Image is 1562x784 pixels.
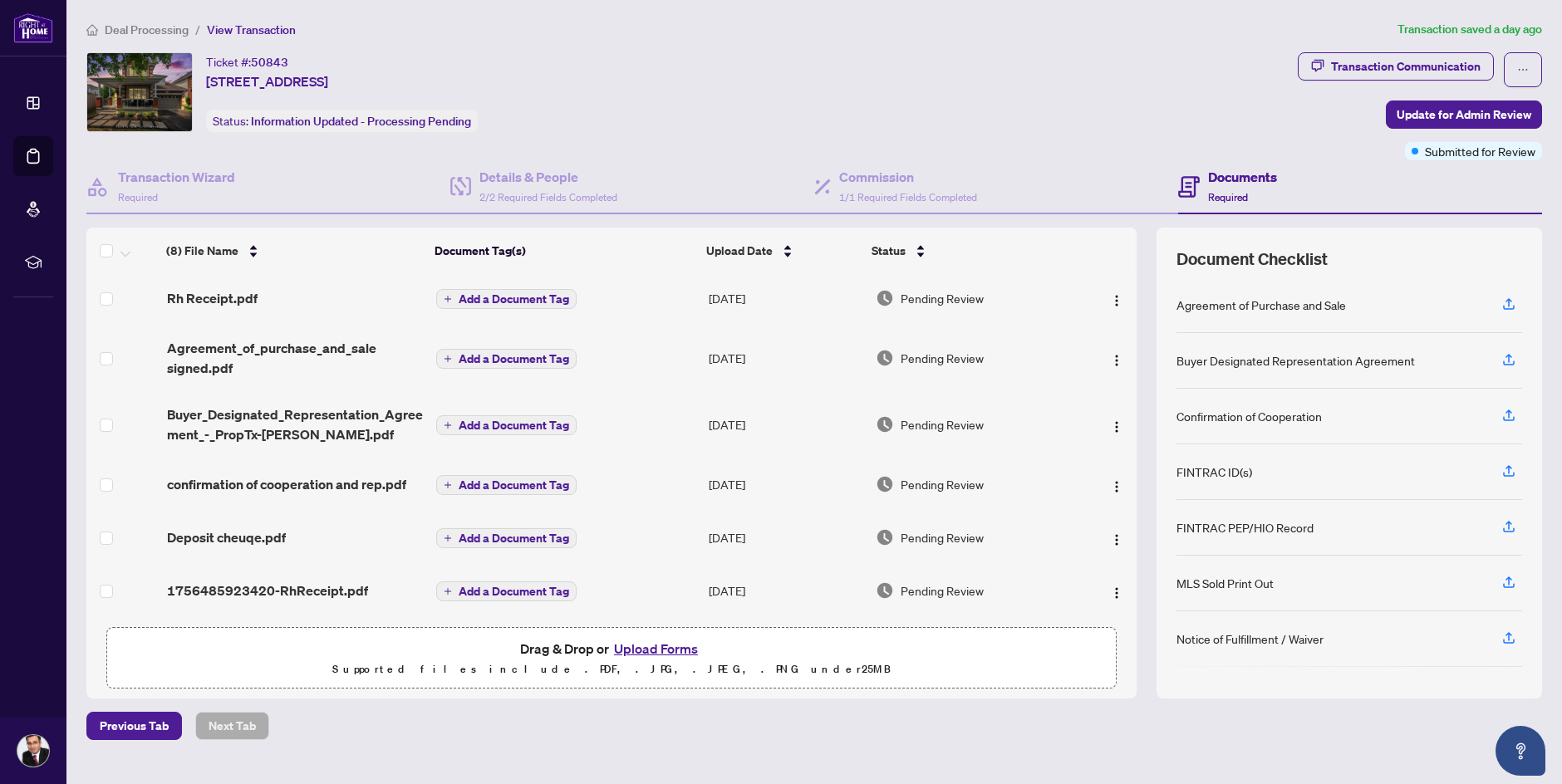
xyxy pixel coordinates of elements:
[86,24,98,36] span: home
[1208,191,1248,203] span: Required
[1176,296,1346,314] div: Agreement of Purchase and Sale
[901,415,984,434] span: Pending Review
[876,475,894,493] img: Document Status
[876,289,894,307] img: Document Status
[436,414,577,436] button: Add a Document Tag
[1397,101,1531,128] span: Update for Admin Review
[206,52,288,71] div: Ticket #:
[436,528,577,548] button: Add a Document Tag
[444,355,452,363] span: plus
[100,713,169,739] span: Previous Tab
[1517,64,1529,76] span: ellipsis
[1103,285,1130,311] button: Logo
[865,228,1073,274] th: Status
[609,638,703,659] button: Upload Forms
[444,481,452,489] span: plus
[436,581,577,601] button: Add a Document Tag
[1110,480,1123,493] img: Logo
[459,353,569,365] span: Add a Document Tag
[167,474,406,494] span: confirmation of cooperation and rep.pdf
[876,581,894,600] img: Document Status
[702,325,869,391] td: [DATE]
[901,349,984,367] span: Pending Review
[459,586,569,597] span: Add a Document Tag
[702,391,869,458] td: [DATE]
[1176,351,1415,370] div: Buyer Designated Representation Agreement
[444,534,452,542] span: plus
[167,527,286,547] span: Deposit cheuqe.pdf
[520,638,703,659] span: Drag & Drop or
[1103,524,1130,551] button: Logo
[1386,100,1542,129] button: Update for Admin Review
[436,289,577,309] button: Add a Document Tag
[444,295,452,303] span: plus
[839,167,977,187] h4: Commission
[436,527,577,549] button: Add a Document Tag
[1425,142,1535,160] span: Submitted for Review
[436,288,577,310] button: Add a Document Tag
[1103,471,1130,497] button: Logo
[1208,167,1277,187] h4: Documents
[436,475,577,495] button: Add a Document Tag
[118,167,235,187] h4: Transaction Wizard
[459,479,569,491] span: Add a Document Tag
[876,349,894,367] img: Document Status
[13,12,53,43] img: logo
[167,404,424,444] span: Buyer_Designated_Representation_Agreement_-_PropTx-[PERSON_NAME].pdf
[436,415,577,435] button: Add a Document Tag
[839,191,977,203] span: 1/1 Required Fields Completed
[700,228,866,274] th: Upload Date
[702,458,869,511] td: [DATE]
[901,475,984,493] span: Pending Review
[167,288,258,308] span: Rh Receipt.pdf
[702,511,869,564] td: [DATE]
[107,628,1116,689] span: Drag & Drop orUpload FormsSupported files include .PDF, .JPG, .JPEG, .PNG under25MB
[105,22,189,37] span: Deal Processing
[876,528,894,546] img: Document Status
[901,289,984,307] span: Pending Review
[1176,518,1314,537] div: FINTRAC PEP/HIO Record
[436,349,577,369] button: Add a Document Tag
[1176,574,1274,592] div: MLS Sold Print Out
[459,419,569,431] span: Add a Document Tag
[195,712,269,740] button: Next Tab
[1176,630,1324,648] div: Notice of Fulfillment / Waiver
[1103,411,1130,438] button: Logo
[436,474,577,496] button: Add a Document Tag
[1176,247,1328,271] span: Document Checklist
[702,272,869,325] td: [DATE]
[1110,294,1123,307] img: Logo
[872,242,906,260] span: Status
[17,735,49,767] img: Profile Icon
[1298,52,1494,81] button: Transaction Communication
[207,22,296,37] span: View Transaction
[195,20,200,39] li: /
[876,415,894,434] img: Document Status
[436,581,577,602] button: Add a Document Tag
[1103,345,1130,371] button: Logo
[1110,533,1123,546] img: Logo
[479,191,617,203] span: 2/2 Required Fields Completed
[167,338,424,378] span: Agreement_of_purchase_and_sale signed.pdf
[251,55,288,70] span: 50843
[1496,726,1545,776] button: Open asap
[160,228,428,274] th: (8) File Name
[901,528,984,546] span: Pending Review
[1103,577,1130,604] button: Logo
[1110,354,1123,367] img: Logo
[1176,463,1252,481] div: FINTRAC ID(s)
[87,53,192,131] img: IMG-X12287204_1.jpg
[206,71,328,91] span: [STREET_ADDRESS]
[166,242,238,260] span: (8) File Name
[428,228,699,274] th: Document Tag(s)
[706,242,773,260] span: Upload Date
[444,421,452,429] span: plus
[479,167,617,187] h4: Details & People
[251,114,471,129] span: Information Updated - Processing Pending
[1176,407,1322,425] div: Confirmation of Cooperation
[1110,586,1123,600] img: Logo
[1110,420,1123,434] img: Logo
[1331,53,1481,80] div: Transaction Communication
[436,348,577,370] button: Add a Document Tag
[901,581,984,600] span: Pending Review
